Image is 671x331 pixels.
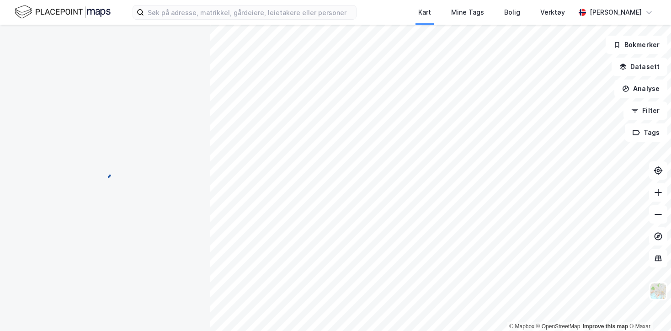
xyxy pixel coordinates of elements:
button: Bokmerker [606,36,667,54]
iframe: Chat Widget [625,287,671,331]
button: Filter [623,101,667,120]
div: [PERSON_NAME] [590,7,642,18]
div: Mine Tags [451,7,484,18]
div: Verktøy [540,7,565,18]
a: Mapbox [509,323,534,330]
img: Z [650,283,667,300]
button: Tags [625,123,667,142]
input: Søk på adresse, matrikkel, gårdeiere, leietakere eller personer [144,5,356,19]
div: Bolig [504,7,520,18]
div: Kart [418,7,431,18]
img: spinner.a6d8c91a73a9ac5275cf975e30b51cfb.svg [98,165,112,180]
img: logo.f888ab2527a4732fd821a326f86c7f29.svg [15,4,111,20]
a: Improve this map [583,323,628,330]
button: Analyse [614,80,667,98]
button: Datasett [612,58,667,76]
a: OpenStreetMap [536,323,580,330]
